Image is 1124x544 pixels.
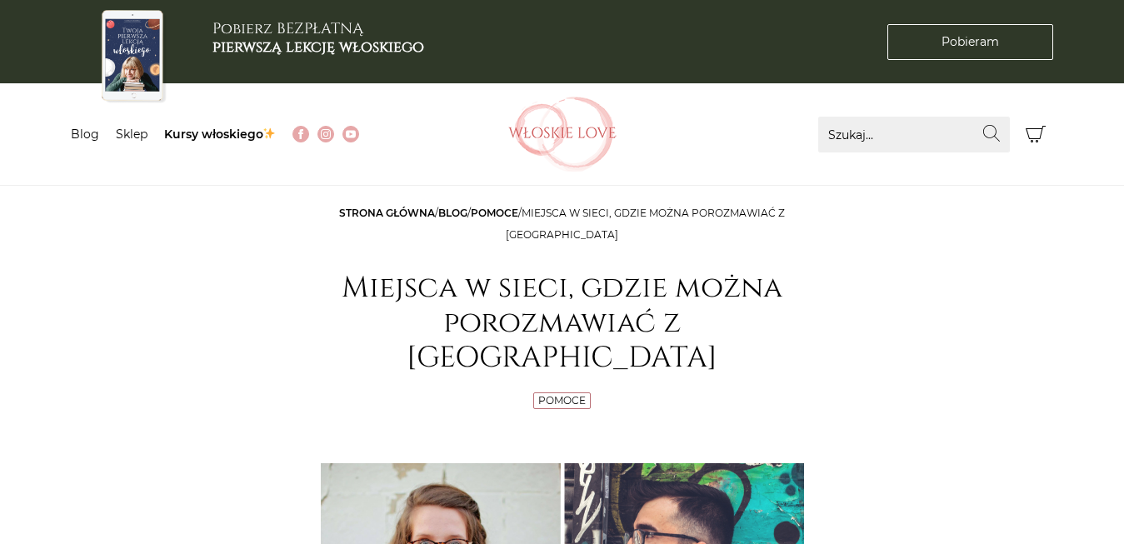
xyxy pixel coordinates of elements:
a: Sklep [116,127,147,142]
a: Blog [71,127,99,142]
input: Szukaj... [818,117,1010,152]
a: Pobieram [887,24,1053,60]
button: Koszyk [1018,117,1054,152]
b: pierwszą lekcję włoskiego [212,37,424,57]
a: Kursy włoskiego [164,127,277,142]
span: / / / [339,207,785,241]
span: Miejsca w sieci, gdzie można porozmawiać z [GEOGRAPHIC_DATA] [506,207,785,241]
img: ✨ [263,127,275,139]
a: Blog [438,207,467,219]
a: Pomoce [538,394,586,407]
a: Strona główna [339,207,435,219]
h1: Miejsca w sieci, gdzie można porozmawiać z [GEOGRAPHIC_DATA] [321,271,804,376]
h3: Pobierz BEZPŁATNĄ [212,20,424,56]
a: Pomoce [471,207,518,219]
img: Włoskielove [508,97,617,172]
span: Pobieram [942,33,999,51]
